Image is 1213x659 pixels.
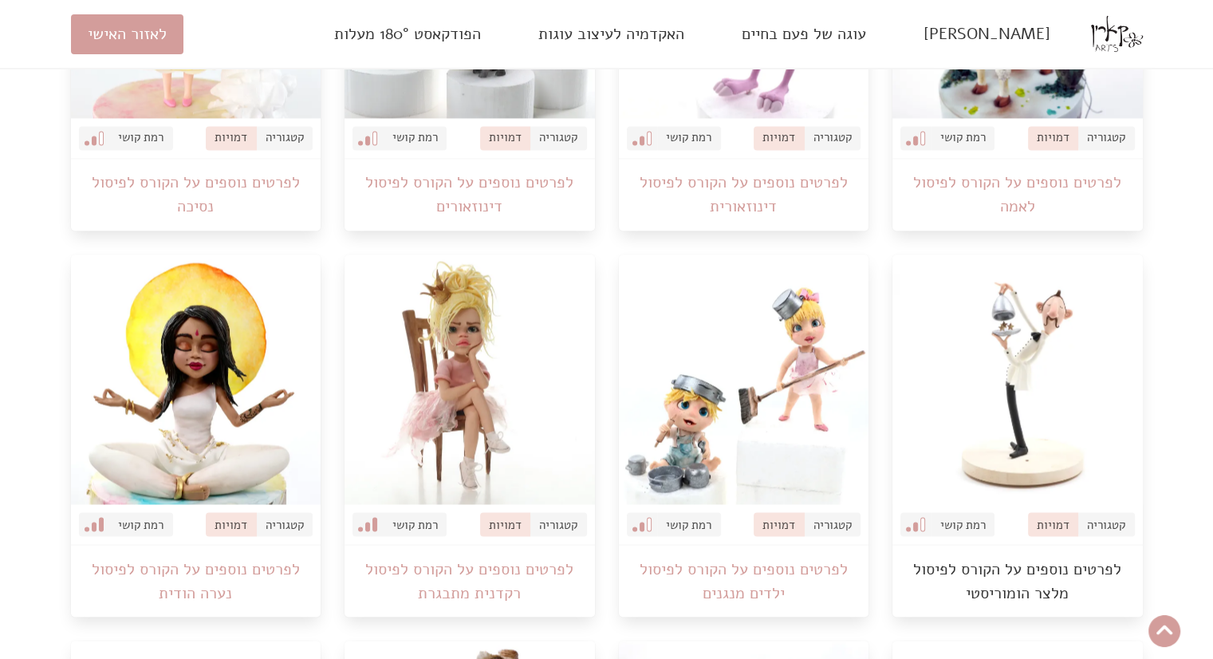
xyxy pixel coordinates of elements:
[754,512,805,536] span: דמויות
[206,126,257,150] span: דמויות
[71,255,321,505] img: גם את יכולה להגיע לתוצאות מופלאות בפיסול דמויות.
[619,545,869,617] a: לפרטים נוספים על הקורס לפיסול ילדים מנגנים
[907,14,1067,54] a: [PERSON_NAME]
[1091,8,1143,60] img: logo
[1078,126,1135,150] span: קטגוריה
[1028,126,1079,150] span: דמויות
[109,126,173,150] span: רמת קושי
[805,126,861,150] span: קטגוריה
[345,255,595,505] img: גם את יכולה להגיע לתוצאות מופלאות בפיסול דמויות.
[384,512,447,536] span: רמת קושי
[345,159,595,231] a: לפרטים נוספים על הקורס לפיסול דינוזאורים
[619,159,869,231] a: לפרטים נוספים על הקורס לפיסול דינוזאורית
[931,126,995,150] span: רמת קושי
[892,159,1143,231] a: לפרטים נוספים על הקורס לפיסול לאמה
[725,14,883,54] a: עוגה של פעם בחיים
[257,126,313,150] span: קטגוריה
[71,159,321,231] a: לפרטים נוספים על הקורס לפיסול נסיכה
[530,126,587,150] span: קטגוריה
[754,126,805,150] span: דמויות
[892,545,1143,617] a: לפרטים נוספים על הקורס לפיסול מלצר הומוריסטי
[657,512,721,536] span: רמת קושי
[345,545,595,617] a: לפרטים נוספים על הקורס לפיסול רקדנית מתבגרת
[480,126,531,150] span: דמויות
[257,512,313,536] span: קטגוריה
[71,14,183,54] a: לאזור האישי
[530,512,587,536] span: קטגוריה
[71,545,321,617] a: לפרטים נוספים על הקורס לפיסול נערה הודית
[931,512,995,536] span: רמת קושי
[384,126,447,150] span: רמת קושי
[1028,512,1079,536] span: דמויות
[619,255,869,505] img: גם את יכולה להגיע לתוצאות מופלאות בפיסול דמויות.
[522,14,701,54] a: האקדמיה לעיצוב עוגות
[892,255,1143,505] img: גם את יכולה להגיע לתוצאות מופלאות בפיסול דמויות
[480,512,531,536] span: דמויות
[805,512,861,536] span: קטגוריה
[1078,512,1135,536] span: קטגוריה
[657,126,721,150] span: רמת קושי
[317,14,498,54] a: הפודקאסט 180° מעלות
[109,512,173,536] span: רמת קושי
[206,512,257,536] span: דמויות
